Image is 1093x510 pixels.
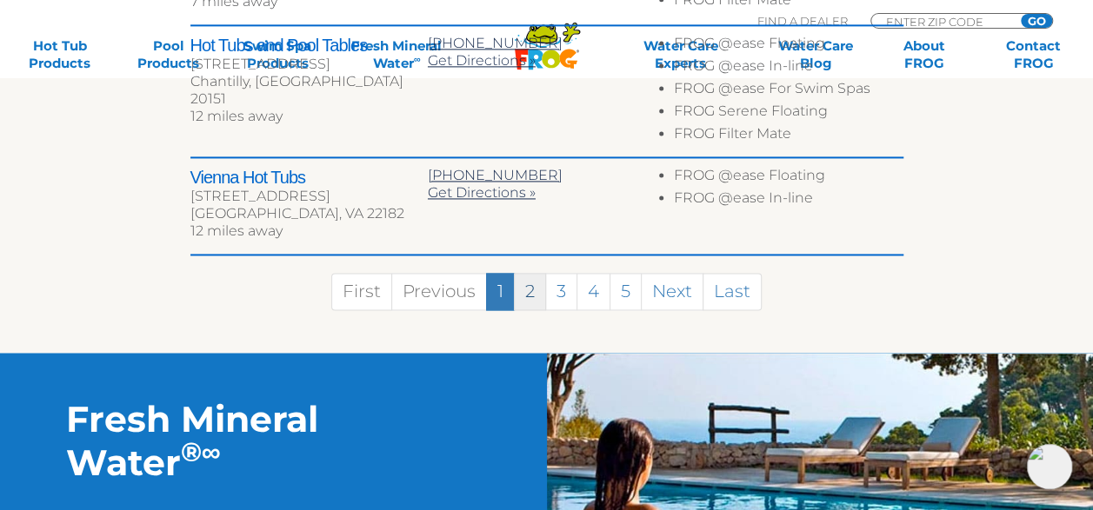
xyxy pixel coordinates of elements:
[190,222,283,239] span: 12 miles away
[884,14,1002,29] input: Zip Code Form
[190,56,428,73] div: [STREET_ADDRESS]
[391,273,487,310] a: Previous
[428,184,536,201] a: Get Directions »
[190,188,428,205] div: [STREET_ADDRESS]
[674,189,903,212] li: FROG @ease In-line
[126,37,210,72] a: PoolProducts
[202,434,221,467] sup: ∞
[428,167,563,183] a: [PHONE_NUMBER]
[703,273,762,310] a: Last
[1021,14,1052,28] input: GO
[674,103,903,125] li: FROG Serene Floating
[991,37,1076,72] a: ContactFROG
[641,273,703,310] a: Next
[545,273,577,310] a: 3
[486,273,515,310] a: 1
[428,35,563,51] a: [PHONE_NUMBER]
[66,396,482,483] h2: Fresh Mineral Water
[190,73,428,108] div: Chantilly, [GEOGRAPHIC_DATA] 20151
[674,57,903,80] li: FROG @ease In-line
[674,167,903,189] li: FROG @ease Floating
[610,273,642,310] a: 5
[882,37,966,72] a: AboutFROG
[190,167,428,188] h2: Vienna Hot Tubs
[190,205,428,222] div: [GEOGRAPHIC_DATA], VA 22182
[190,108,283,124] span: 12 miles away
[576,273,610,310] a: 4
[674,80,903,103] li: FROG @ease For Swim Spas
[331,273,392,310] a: First
[674,125,903,148] li: FROG Filter Mate
[674,35,903,57] li: FROG @ease Floating
[190,35,428,56] h2: Hot Tubs and Pool Tables
[17,37,102,72] a: Hot TubProducts
[428,52,536,69] a: Get Directions »
[181,434,202,467] sup: ®
[1027,444,1072,489] img: openIcon
[514,273,546,310] a: 2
